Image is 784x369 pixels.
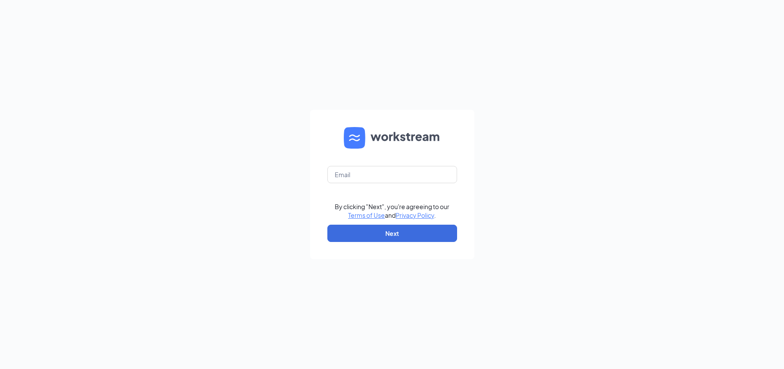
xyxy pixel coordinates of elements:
[344,127,441,149] img: WS logo and Workstream text
[396,211,434,219] a: Privacy Policy
[348,211,385,219] a: Terms of Use
[335,202,449,219] div: By clicking "Next", you're agreeing to our and .
[327,166,457,183] input: Email
[327,225,457,242] button: Next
